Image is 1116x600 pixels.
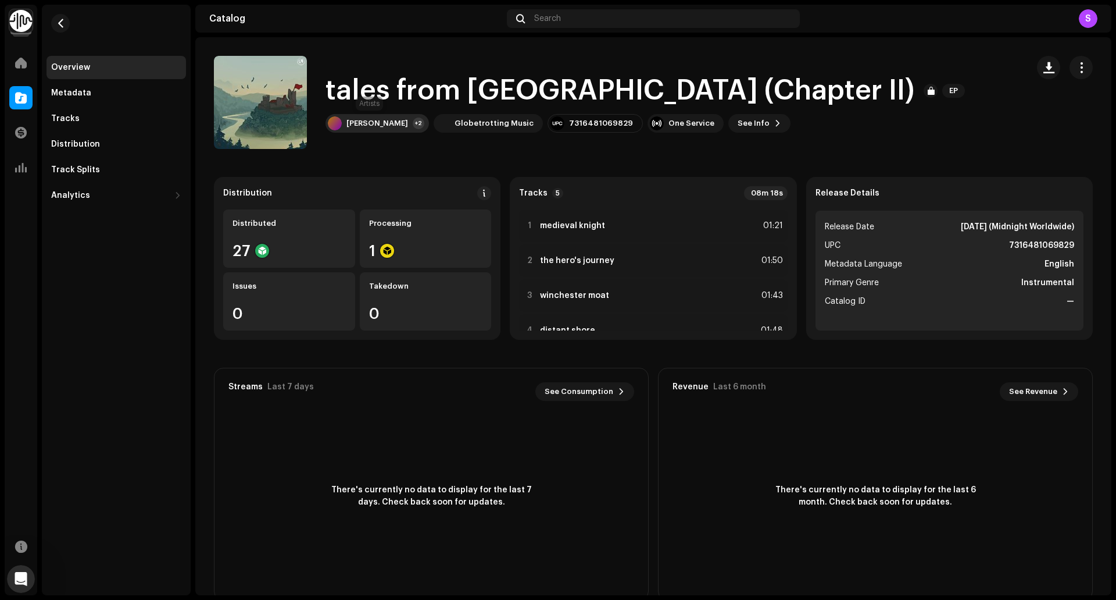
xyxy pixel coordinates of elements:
[24,184,47,207] img: Profile image for Alex
[46,133,186,156] re-m-nav-item: Distribution
[46,184,186,207] re-m-nav-dropdown: Analytics
[1045,257,1074,271] strong: English
[9,9,33,33] img: 0f74c21f-6d1c-4dbc-9196-dbddad53419e
[1021,276,1074,290] strong: Instrumental
[744,186,788,200] div: 08m 18s
[24,333,195,345] div: When & How Do I Get Paid For My Music?
[12,157,221,218] div: Recent messageProfile image for AlexAwesome, thank you [PERSON_NAME]![PERSON_NAME]•1h ago
[728,114,791,133] button: See Info
[346,119,408,128] div: [PERSON_NAME]
[534,14,561,23] span: Search
[17,328,216,350] div: When & How Do I Get Paid For My Music?
[24,311,195,324] div: Editorial Playlist Pitching
[1009,239,1074,253] strong: 7316481069829
[1079,9,1097,28] div: S
[51,88,91,98] div: Metadata
[825,220,874,234] span: Release Date
[413,118,424,129] div: +2
[124,19,148,42] img: Profile image for Liane
[325,72,914,109] h1: tales from [GEOGRAPHIC_DATA] (Chapter II)
[552,188,563,198] p-badge: 5
[233,219,346,228] div: Distributed
[771,484,980,509] span: There's currently no data to display for the last 6 month. Check back soon for updates.
[535,382,634,401] button: See Consumption
[52,184,210,194] span: Awesome, thank you [PERSON_NAME]!
[713,382,766,392] div: Last 6 month
[825,294,865,308] span: Catalog ID
[17,350,216,371] div: How to distribute hi-res audio
[540,221,605,230] strong: medieval knight
[673,382,709,392] div: Revenue
[12,223,221,268] div: Send us a messageWe typically reply in under 4 minutes
[52,196,119,208] div: [PERSON_NAME]
[228,382,263,392] div: Streams
[757,289,783,303] div: 01:43
[51,114,80,123] div: Tracks
[825,276,879,290] span: Primary Genre
[77,363,155,410] button: Messages
[46,158,186,182] re-m-nav-item: Track Splits
[825,239,840,253] span: UPC
[17,307,216,328] div: Editorial Playlist Pitching
[436,116,450,130] img: 9c1842f5-c8ff-4623-8b16-dd24c3bb2e62
[942,84,965,98] span: EP
[757,219,783,233] div: 01:21
[1067,294,1074,308] strong: —
[815,189,879,198] strong: Release Details
[23,27,101,35] img: logo
[51,191,90,200] div: Analytics
[369,219,482,228] div: Processing
[223,189,272,198] div: Distribution
[26,392,52,400] span: Home
[267,382,314,392] div: Last 7 days
[51,165,100,175] div: Track Splits
[209,14,502,23] div: Catalog
[146,19,170,42] img: Profile image for Jessica
[327,484,536,509] span: There's currently no data to display for the last 7 days. Check back soon for updates.
[540,291,609,300] strong: winchester moat
[455,119,534,128] div: Globetrotting Music
[12,174,220,217] div: Profile image for AlexAwesome, thank you [PERSON_NAME]![PERSON_NAME]•1h ago
[545,380,613,403] span: See Consumption
[540,256,614,265] strong: the hero's journey
[825,257,902,271] span: Metadata Language
[519,189,548,198] strong: Tracks
[540,326,595,335] strong: distant shore
[46,107,186,130] re-m-nav-item: Tracks
[46,56,186,79] re-m-nav-item: Overview
[169,19,192,42] img: Profile image for Alex
[24,246,194,258] div: We typically reply in under 4 minutes
[233,282,346,291] div: Issues
[200,19,221,40] div: Close
[961,220,1074,234] strong: [DATE] (Midnight Worldwide)
[7,565,35,593] iframe: Intercom live chat
[24,285,94,297] span: Search for help
[369,282,482,291] div: Takedown
[17,279,216,302] button: Search for help
[51,63,90,72] div: Overview
[24,354,195,367] div: How to distribute hi-res audio
[757,254,783,268] div: 01:50
[23,122,209,142] p: How can we help?
[51,140,100,149] div: Distribution
[1009,380,1057,403] span: See Revenue
[155,363,233,410] button: Help
[24,166,209,179] div: Recent message
[23,83,209,122] p: Hi [PERSON_NAME] 👋
[184,392,203,400] span: Help
[757,324,783,338] div: 01:48
[121,196,155,208] div: • 1h ago
[569,119,633,128] div: 7316481069829
[96,392,137,400] span: Messages
[46,81,186,105] re-m-nav-item: Metadata
[738,112,770,135] span: See Info
[668,119,714,128] div: One Service
[24,233,194,246] div: Send us a message
[1000,382,1078,401] button: See Revenue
